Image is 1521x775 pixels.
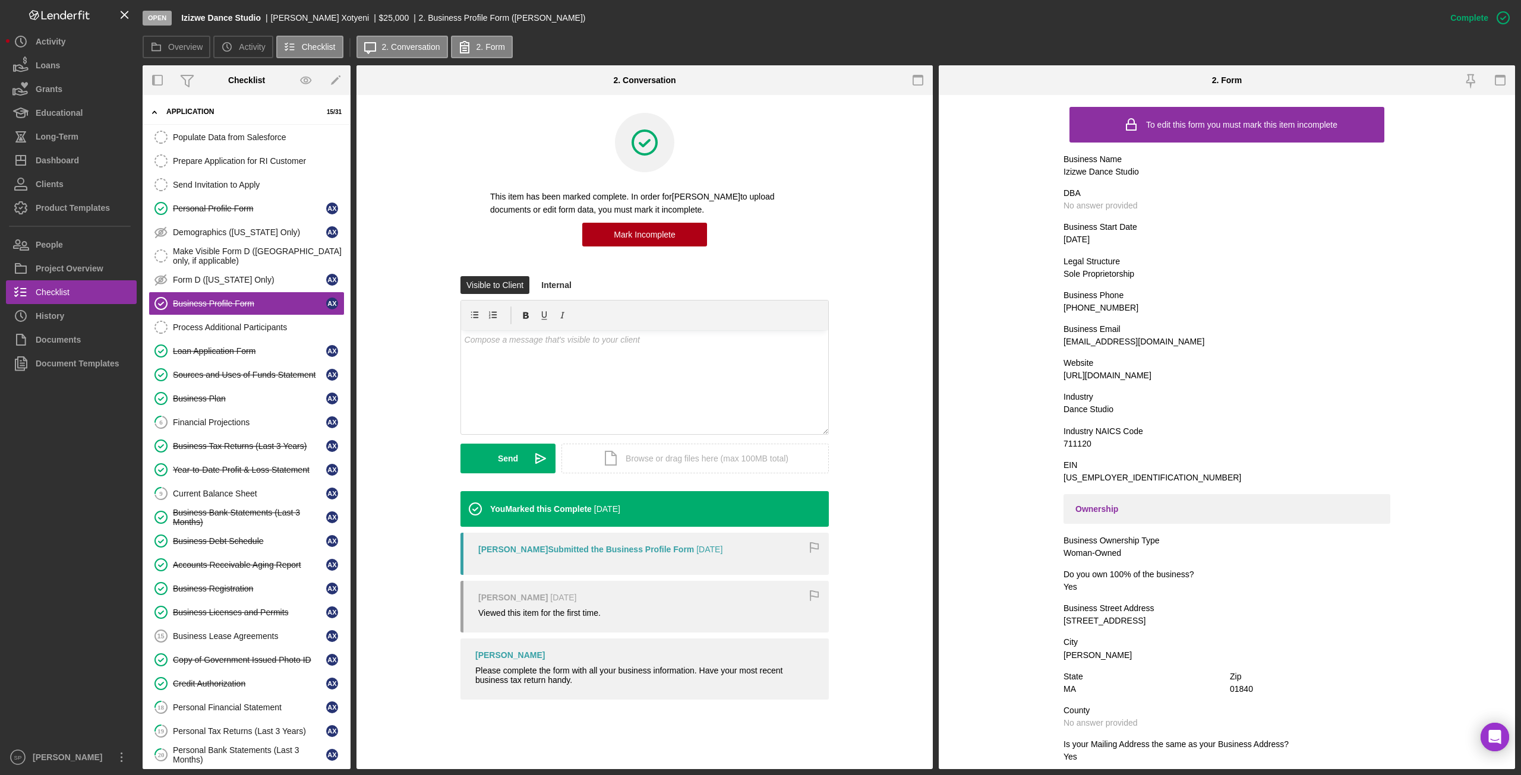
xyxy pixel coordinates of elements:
div: Business Bank Statements (Last 3 Months) [173,513,326,522]
div: Form D ([US_STATE] Only) [173,275,326,284]
a: Prepare Application for RI Customer [149,149,345,173]
a: Business Bank Statements (Last 3 Months)AX [149,505,345,529]
label: Checklist [302,42,336,52]
div: MA [1064,684,1077,694]
div: Process Additional Participants [173,322,344,332]
p: This item has been marked complete. In order for [PERSON_NAME] to upload documents or edit form d... [490,190,799,217]
div: Business Phone [1064,290,1390,300]
div: Business Licenses and Permits [173,608,326,617]
tspan: 9 [159,489,163,497]
button: Dashboard [6,148,137,172]
div: Dance Studio [1064,404,1113,414]
span: $25,000 [372,12,402,23]
button: Activity [213,36,273,58]
div: Copy of Government Issued Photo ID [173,655,326,665]
div: A X [326,630,338,642]
div: Business Ownership Type [1064,536,1390,545]
tspan: 15 [157,632,164,640]
div: Yes [1064,582,1076,591]
a: Business Tax Returns (Last 3 Years)AX [149,434,345,458]
button: Grants [6,77,137,101]
div: A X [326,535,338,547]
a: 18Personal Financial StatementAX [149,695,345,719]
div: Mark Incomplete [613,223,676,246]
div: A X [326,606,338,618]
div: Business Plan [173,394,326,403]
div: A X [326,678,338,689]
div: A X [326,345,338,357]
a: Form D ([US_STATE] Only)AX [149,268,345,292]
div: Industry NAICS Code [1064,426,1390,436]
div: Business Debt Schedule [173,536,326,546]
div: Project Overview [36,257,100,283]
a: Business Profile FormAX [149,292,345,315]
div: DBA [1064,188,1390,198]
div: Please complete the form with all your business information. Have your most recent business tax r... [475,666,817,685]
div: Loan Application Form [173,346,326,356]
div: Document Templates [36,352,113,378]
div: You Marked this Complete [490,504,586,514]
div: Financial Projections [173,417,326,427]
div: Yes [1064,752,1076,761]
div: No answer provided [1064,201,1138,210]
div: A X [326,488,338,499]
div: Activity [36,30,65,56]
div: Website [1064,358,1390,368]
a: Make Visible Form D ([GEOGRAPHIC_DATA] only, if applicable) [149,244,345,268]
a: Accounts Receivable Aging ReportAX [149,553,345,577]
div: Open Intercom Messenger [1481,723,1509,751]
div: [PERSON_NAME] [30,745,107,772]
div: 01840 [1230,684,1254,694]
div: No answer provided [1064,718,1138,727]
div: A X [326,416,338,428]
button: Mark Incomplete [582,223,707,246]
div: Do you own 100% of the business? [1064,570,1390,579]
button: Document Templates [6,352,137,375]
div: 711120 [1064,439,1092,448]
div: A X [326,654,338,666]
div: [STREET_ADDRESS] [1064,616,1138,625]
a: Checklist [6,280,137,304]
div: Is your Mailing Address the same as your Business Address? [1064,739,1390,749]
div: Make Visible Form D ([GEOGRAPHIC_DATA] only, if applicable) [173,246,344,265]
div: Legal Structure [1064,257,1390,266]
button: Educational [6,101,137,125]
div: Business Street Address [1064,603,1390,613]
div: City [1064,637,1390,647]
a: Copy of Government Issued Photo IDAX [149,648,345,672]
label: Overview [168,42,203,52]
div: To edit this form you must mark this item incomplete [1145,120,1339,129]
div: A X [326,440,338,452]
div: Business Email [1064,324,1390,334]
div: [PHONE_NUMBER] [1064,303,1137,312]
div: People [36,233,61,260]
button: 2. Conversation [356,36,448,58]
div: A X [326,583,338,594]
b: Izizwe Dance Studio [181,13,255,23]
button: Product Templates [6,196,137,220]
div: Personal Profile Form [173,204,326,213]
button: 2. Form [451,36,513,58]
div: Internal [544,276,573,294]
a: Send Invitation to Apply [149,173,345,197]
div: Current Balance Sheet [173,489,326,498]
div: Application [166,109,312,116]
div: [EMAIL_ADDRESS][DOMAIN_NAME] [1064,337,1203,346]
div: Send [499,444,517,473]
div: Loans [36,53,57,80]
a: Business PlanAX [149,387,345,410]
div: A X [326,226,338,238]
div: Checklist [229,75,264,85]
label: Activity [239,42,265,52]
div: Business Lease Agreements [173,631,326,641]
button: Loans [6,53,137,77]
div: History [36,304,64,331]
div: A X [326,749,338,761]
div: State [1064,672,1224,681]
div: A X [326,559,338,571]
div: Credit Authorization [173,679,326,688]
a: Business Licenses and PermitsAX [149,600,345,624]
div: Personal Financial Statement [173,703,326,712]
button: Clients [6,172,137,196]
